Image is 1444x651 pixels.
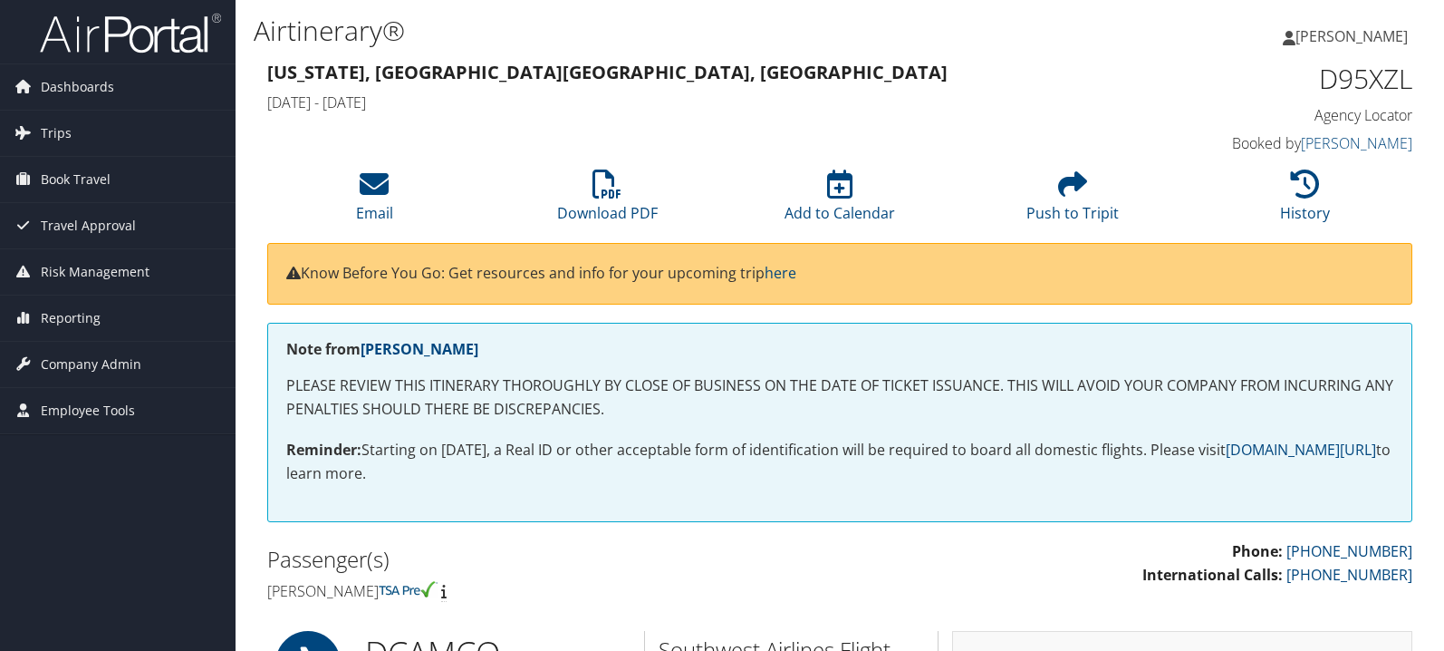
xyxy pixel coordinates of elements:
img: tsa-precheck.png [379,581,438,598]
span: Trips [41,111,72,156]
p: Know Before You Go: Get resources and info for your upcoming trip [286,262,1393,286]
a: Add to Calendar [785,180,895,223]
span: Risk Management [41,249,149,295]
span: Book Travel [41,157,111,202]
strong: [US_STATE], [GEOGRAPHIC_DATA] [GEOGRAPHIC_DATA], [GEOGRAPHIC_DATA] [267,60,948,84]
strong: Note from [286,339,478,359]
span: Dashboards [41,64,114,110]
span: Company Admin [41,342,141,387]
h4: [PERSON_NAME] [267,581,826,601]
span: Reporting [41,296,101,341]
img: airportal-logo.png [40,12,221,54]
span: Travel Approval [41,203,136,248]
p: PLEASE REVIEW THIS ITINERARY THOROUGHLY BY CLOSE OF BUSINESS ON THE DATE OF TICKET ISSUANCE. THIS... [286,374,1393,421]
h4: [DATE] - [DATE] [267,92,1120,112]
strong: Phone: [1232,541,1283,561]
a: [PERSON_NAME] [361,339,478,359]
a: Download PDF [557,180,658,223]
a: [PHONE_NUMBER] [1286,565,1412,585]
a: [PERSON_NAME] [1301,133,1412,153]
strong: Reminder: [286,440,361,460]
h1: Airtinerary® [254,12,1035,50]
h4: Agency Locator [1147,105,1413,125]
a: [PHONE_NUMBER] [1286,541,1412,561]
a: here [765,263,796,283]
a: History [1280,180,1330,223]
a: Email [356,180,393,223]
a: Push to Tripit [1026,180,1119,223]
p: Starting on [DATE], a Real ID or other acceptable form of identification will be required to boar... [286,439,1393,485]
a: [PERSON_NAME] [1283,9,1426,63]
span: [PERSON_NAME] [1295,26,1408,46]
a: [DOMAIN_NAME][URL] [1226,440,1376,460]
strong: International Calls: [1142,565,1283,585]
h1: D95XZL [1147,60,1413,98]
h4: Booked by [1147,133,1413,153]
h2: Passenger(s) [267,544,826,575]
span: Employee Tools [41,388,135,433]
